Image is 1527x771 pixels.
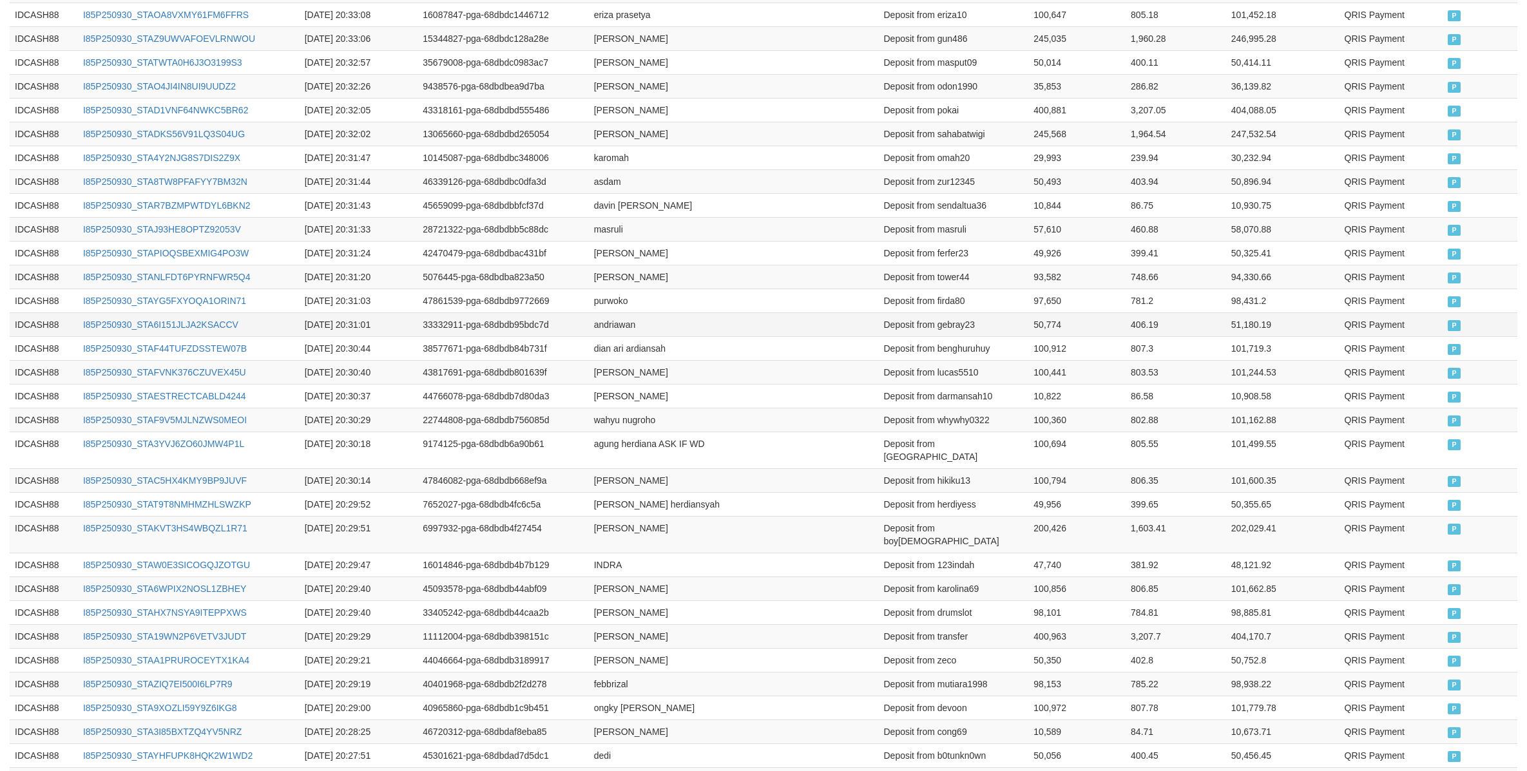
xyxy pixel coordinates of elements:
td: 101,244.53 [1226,360,1340,384]
td: [DATE] 20:31:03 [300,289,418,312]
td: 50,752.8 [1226,648,1340,672]
td: Deposit from cong69 [878,719,1028,743]
td: 100,794 [1028,468,1126,492]
td: 101,600.35 [1226,468,1340,492]
td: [DATE] 20:29:40 [300,576,418,600]
td: QRIS Payment [1340,672,1443,696]
td: 748.66 [1126,265,1226,289]
td: QRIS Payment [1340,516,1443,553]
td: Deposit from masput09 [878,50,1028,74]
td: Deposit from darmansah10 [878,384,1028,408]
td: 13065660-pga-68dbdbd265054 [418,122,588,146]
td: 46339126-pga-68dbdbc0dfa3d [418,169,588,193]
td: 1,603.41 [1126,516,1226,553]
span: PAID [1448,296,1461,307]
td: ongky [PERSON_NAME] [589,696,879,719]
td: 1,964.54 [1126,122,1226,146]
span: PAID [1448,560,1461,571]
td: 98,101 [1028,600,1126,624]
td: 44766078-pga-68dbdb7d80da3 [418,384,588,408]
td: [DATE] 20:33:06 [300,26,418,50]
td: 50,014 [1028,50,1126,74]
td: 101,662.85 [1226,576,1340,600]
td: 50,414.11 [1226,50,1340,74]
span: PAID [1448,584,1461,595]
td: IDCASH88 [10,289,78,312]
td: 50,355.65 [1226,492,1340,516]
td: Deposit from benghuruhuy [878,336,1028,360]
td: QRIS Payment [1340,265,1443,289]
td: 403.94 [1126,169,1226,193]
td: Deposit from whywhy0322 [878,408,1028,432]
td: [DATE] 20:30:14 [300,468,418,492]
td: [PERSON_NAME] [589,98,879,122]
td: IDCASH88 [10,26,78,50]
td: [DATE] 20:32:26 [300,74,418,98]
td: [DATE] 20:31:44 [300,169,418,193]
a: I85P250930_STAZ9UWVAFOEVLRNWOU [83,33,255,44]
td: 93,582 [1028,265,1126,289]
td: Deposit from gun486 [878,26,1028,50]
td: Deposit from transfer [878,624,1028,648]
td: 86.75 [1126,193,1226,217]
td: 807.3 [1126,336,1226,360]
td: 10,589 [1028,719,1126,743]
td: [PERSON_NAME] [589,600,879,624]
td: QRIS Payment [1340,360,1443,384]
td: 51,180.19 [1226,312,1340,336]
a: I85P250930_STA8TW8PFAFYY7BM32N [83,176,247,187]
td: Deposit from ferfer23 [878,241,1028,265]
td: [DATE] 20:27:51 [300,743,418,767]
td: 43318161-pga-68dbdbd555486 [418,98,588,122]
td: 16087847-pga-68dbdc1446712 [418,3,588,26]
td: IDCASH88 [10,241,78,265]
td: 40965860-pga-68dbdb1c9b451 [418,696,588,719]
td: [DATE] 20:29:47 [300,553,418,576]
td: 381.92 [1126,553,1226,576]
td: 45093578-pga-68dbdb44abf09 [418,576,588,600]
td: [PERSON_NAME] [589,50,879,74]
td: 35679008-pga-68dbdc0983ac7 [418,50,588,74]
td: [PERSON_NAME] [589,719,879,743]
td: Deposit from herdiyess [878,492,1028,516]
td: [DATE] 20:31:47 [300,146,418,169]
td: 98,153 [1028,672,1126,696]
td: 10,673.71 [1226,719,1340,743]
td: Deposit from sendaltua36 [878,193,1028,217]
span: PAID [1448,82,1461,93]
td: QRIS Payment [1340,384,1443,408]
span: PAID [1448,344,1461,355]
td: Deposit from boy[DEMOGRAPHIC_DATA] [878,516,1028,553]
td: Deposit from hikiku13 [878,468,1028,492]
span: PAID [1448,320,1461,331]
td: IDCASH88 [10,265,78,289]
td: 50,493 [1028,169,1126,193]
td: 404,088.05 [1226,98,1340,122]
td: Deposit from 123indah [878,553,1028,576]
td: 98,431.2 [1226,289,1340,312]
td: IDCASH88 [10,50,78,74]
td: 48,121.92 [1226,553,1340,576]
td: QRIS Payment [1340,600,1443,624]
td: INDRA [589,553,879,576]
td: 10,930.75 [1226,193,1340,217]
a: I85P250930_STANLFDT6PYRNFWR5Q4 [83,272,251,282]
td: 42470479-pga-68dbdbac431bf [418,241,588,265]
span: PAID [1448,415,1461,426]
td: Deposit from [GEOGRAPHIC_DATA] [878,432,1028,468]
td: Deposit from masruli [878,217,1028,241]
td: [DATE] 20:29:40 [300,600,418,624]
span: PAID [1448,129,1461,140]
td: QRIS Payment [1340,719,1443,743]
span: PAID [1448,608,1461,619]
td: 50,350 [1028,648,1126,672]
td: agung herdiana ASK IF WD [589,432,879,468]
a: I85P250930_STAYG5FXYOQA1ORIN71 [83,296,246,306]
td: QRIS Payment [1340,98,1443,122]
td: [DATE] 20:28:25 [300,719,418,743]
span: PAID [1448,34,1461,45]
td: QRIS Payment [1340,74,1443,98]
td: 46720312-pga-68dbdaf8eba85 [418,719,588,743]
td: 399.65 [1126,492,1226,516]
td: [DATE] 20:32:57 [300,50,418,74]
